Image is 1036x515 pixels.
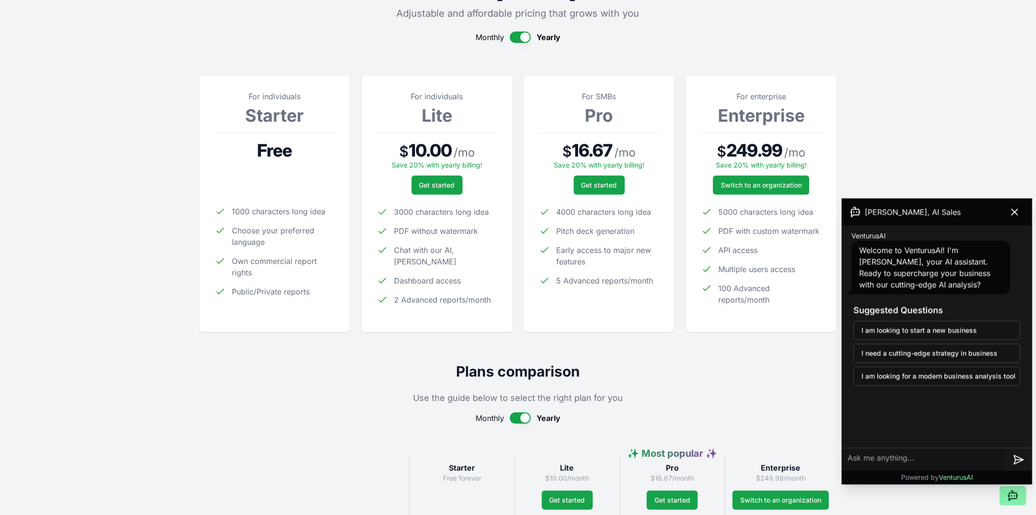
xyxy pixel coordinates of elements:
[419,180,455,190] span: Get started
[394,206,489,218] span: 3000 characters long idea
[854,304,1021,317] h3: Suggested Questions
[537,412,560,424] span: Yearly
[628,473,717,483] p: $16.67/month
[215,106,335,125] h3: Starter
[854,344,1021,363] button: I need a cutting-edge strategy in business
[718,206,813,218] span: 5000 characters long idea
[537,32,560,43] span: Yearly
[215,91,335,102] p: For individuals
[718,263,795,275] span: Multiple users access
[257,141,292,160] span: Free
[399,143,409,160] span: $
[412,176,463,195] button: Get started
[454,145,475,160] span: / mo
[417,473,507,483] p: Free forever
[523,462,612,473] h3: Lite
[392,161,482,169] span: Save 20% with yearly billing!
[556,244,659,267] span: Early access to major new features
[409,141,452,160] span: 10.00
[476,412,504,424] span: Monthly
[784,145,805,160] span: / mo
[901,473,973,482] p: Powered by
[232,255,335,278] span: Own commercial report rights
[713,176,809,195] a: Switch to an organization
[539,91,659,102] p: For SMBs
[717,143,727,160] span: $
[377,106,497,125] h3: Lite
[394,225,478,237] span: PDF without watermark
[572,141,613,160] span: 16.67
[556,225,634,237] span: Pitch deck generation
[199,391,837,405] p: Use the guide below to select the right plan for you
[394,244,497,267] span: Chat with our AI, [PERSON_NAME]
[394,275,461,286] span: Dashboard access
[232,206,325,217] span: 1000 characters long idea
[199,363,837,380] h2: Plans comparison
[718,283,821,305] span: 100 Advanced reports/month
[733,491,829,510] a: Switch to an organization
[615,145,636,160] span: / mo
[628,462,717,473] h3: Pro
[232,225,335,248] span: Choose your preferred language
[542,491,593,510] button: Get started
[417,462,507,473] h3: Starter
[939,473,973,481] span: VenturusAI
[562,143,572,160] span: $
[199,7,837,20] p: Adjustable and affordable pricing that grows with you
[581,180,617,190] span: Get started
[232,286,310,297] span: Public/Private reports
[718,225,819,237] span: PDF with custom watermark
[556,206,651,218] span: 4000 characters long idea
[860,245,991,289] span: Welcome to VenturusAI! I'm [PERSON_NAME], your AI assistant. Ready to supercharge your business w...
[539,106,659,125] h3: Pro
[554,161,644,169] span: Save 20% with yearly billing!
[523,473,612,483] p: $10.00/month
[854,321,1021,340] button: I am looking to start a new business
[556,275,653,286] span: 5 Advanced reports/month
[716,161,807,169] span: Save 20% with yearly billing!
[627,448,717,459] span: ✨ Most popular ✨
[574,176,625,195] button: Get started
[377,91,497,102] p: For individuals
[733,473,829,483] p: $249.99/month
[647,491,698,510] button: Get started
[701,91,821,102] p: For enterprise
[854,367,1021,386] button: I am looking for a modern business analysis tool
[718,244,757,256] span: API access
[549,495,585,505] span: Get started
[654,495,690,505] span: Get started
[727,141,783,160] span: 249.99
[701,106,821,125] h3: Enterprise
[852,231,886,241] span: VenturusAI
[476,32,504,43] span: Monthly
[394,294,491,305] span: 2 Advanced reports/month
[733,462,829,473] h3: Enterprise
[865,206,961,218] span: [PERSON_NAME], AI Sales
